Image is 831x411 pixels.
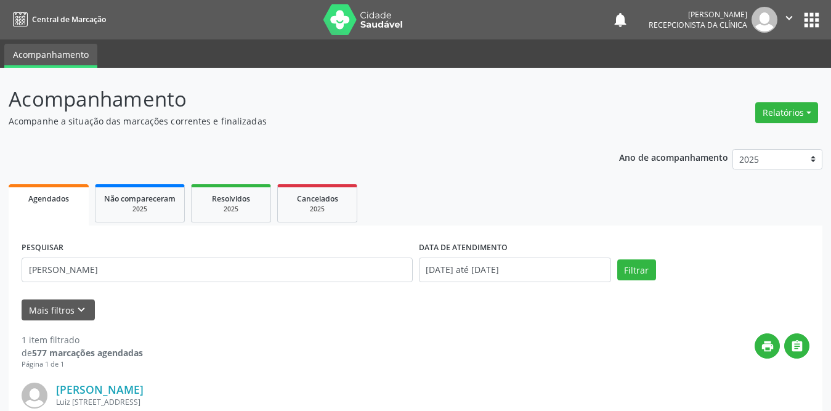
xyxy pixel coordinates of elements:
span: Não compareceram [104,193,176,204]
i:  [790,340,804,353]
div: 1 item filtrado [22,333,143,346]
i: keyboard_arrow_down [75,303,88,317]
button: Mais filtroskeyboard_arrow_down [22,299,95,321]
span: Agendados [28,193,69,204]
label: PESQUISAR [22,238,63,258]
a: Acompanhamento [4,44,97,68]
span: Resolvidos [212,193,250,204]
div: 2025 [200,205,262,214]
p: Acompanhe a situação das marcações correntes e finalizadas [9,115,578,128]
span: Cancelados [297,193,338,204]
img: img [22,383,47,409]
div: Página 1 de 1 [22,359,143,370]
div: [PERSON_NAME] [649,9,747,20]
div: 2025 [104,205,176,214]
button:  [777,7,801,33]
button:  [784,333,809,359]
i: print [761,340,774,353]
p: Acompanhamento [9,84,578,115]
button: Filtrar [617,259,656,280]
div: 2025 [286,205,348,214]
div: de [22,346,143,359]
p: Ano de acompanhamento [619,149,728,165]
a: Central de Marcação [9,9,106,30]
button: print [755,333,780,359]
img: img [752,7,777,33]
input: Selecione um intervalo [419,258,611,282]
div: Luiz [STREET_ADDRESS] [56,397,440,407]
span: Recepcionista da clínica [649,20,747,30]
a: [PERSON_NAME] [56,383,144,396]
strong: 577 marcações agendadas [32,347,143,359]
button: notifications [612,11,629,28]
button: apps [801,9,822,31]
button: Relatórios [755,102,818,123]
i:  [782,11,796,25]
label: DATA DE ATENDIMENTO [419,238,508,258]
span: Central de Marcação [32,14,106,25]
input: Nome, CNS [22,258,413,282]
